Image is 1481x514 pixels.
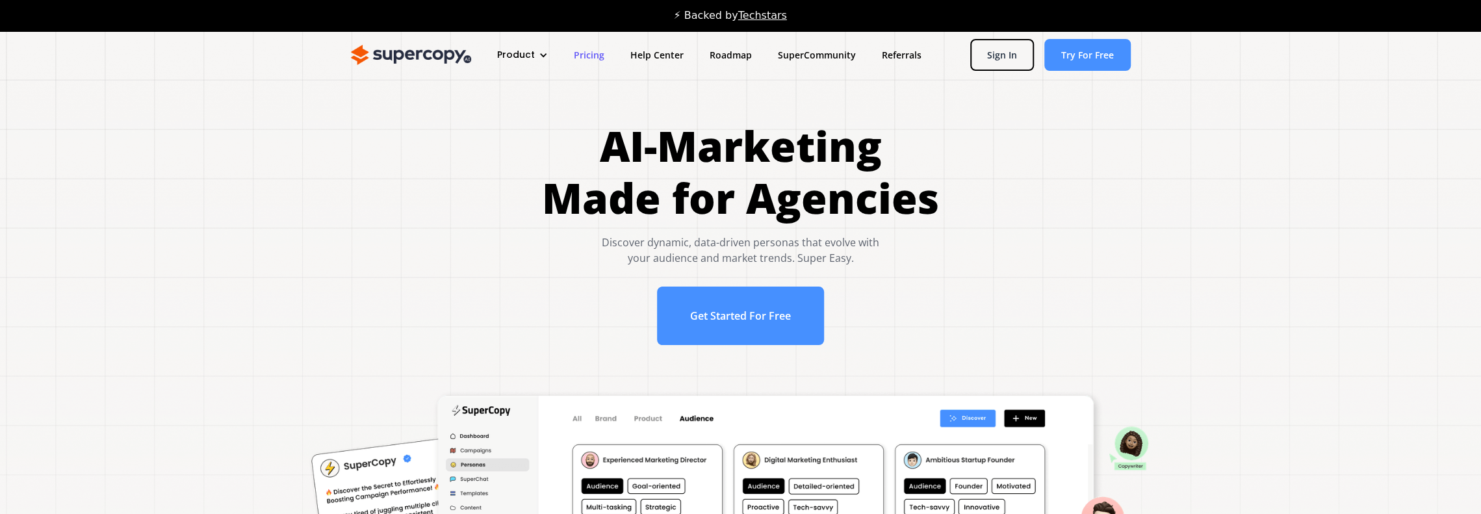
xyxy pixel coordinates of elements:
[970,39,1034,71] a: Sign In
[617,43,697,67] a: Help Center
[869,43,934,67] a: Referrals
[765,43,869,67] a: SuperCommunity
[497,48,535,62] div: Product
[484,43,561,67] div: Product
[673,9,786,22] div: ⚡ Backed by
[542,235,939,266] div: Discover dynamic, data-driven personas that evolve with your audience and market trends. Super Easy.
[657,287,824,345] a: Get Started For Free
[738,9,787,21] a: Techstars
[697,43,765,67] a: Roadmap
[542,120,939,224] h1: AI-Marketing Made for Agencies
[561,43,617,67] a: Pricing
[1044,39,1131,71] a: Try For Free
